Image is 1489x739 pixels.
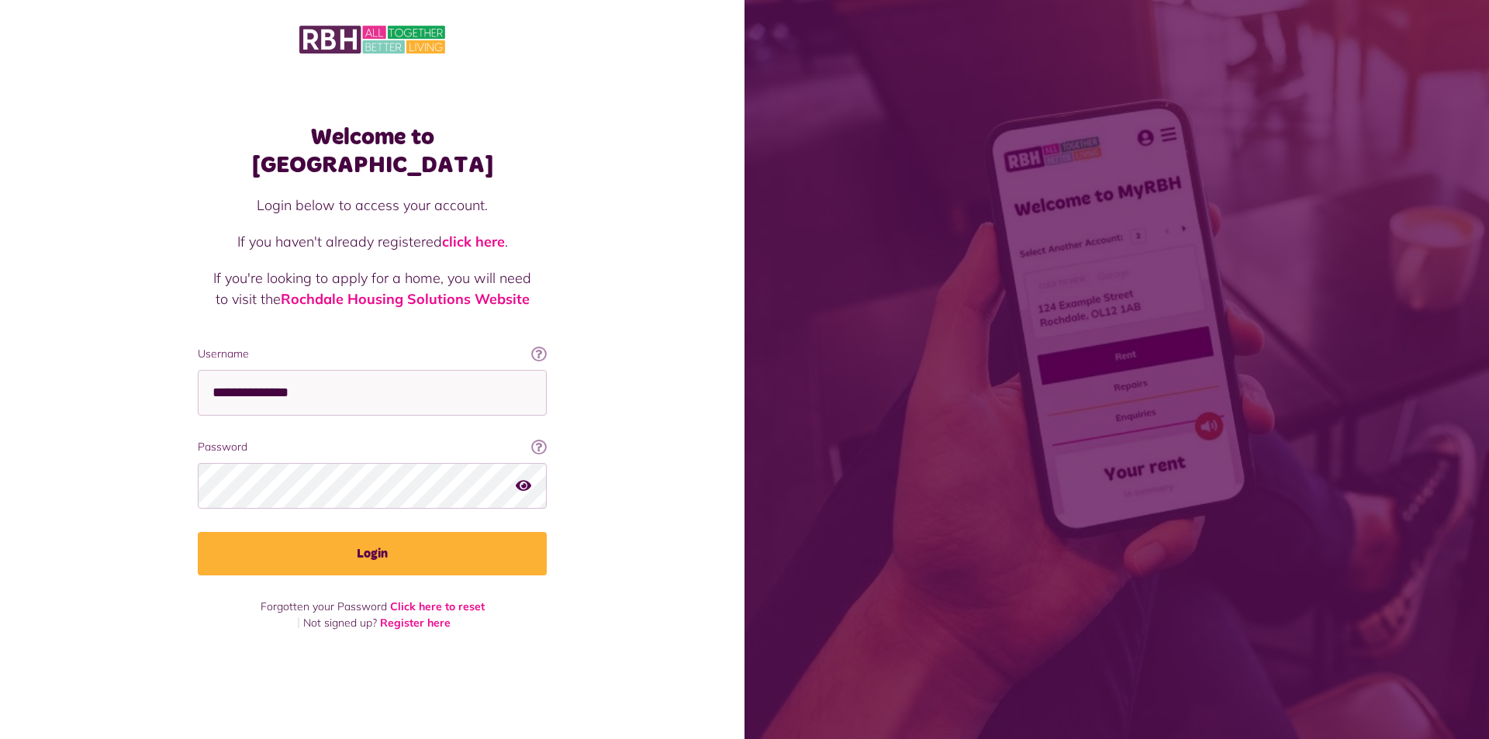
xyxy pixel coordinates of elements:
[198,439,547,455] label: Password
[213,231,531,252] p: If you haven't already registered .
[198,532,547,575] button: Login
[213,195,531,216] p: Login below to access your account.
[281,290,530,308] a: Rochdale Housing Solutions Website
[198,346,547,362] label: Username
[198,123,547,179] h1: Welcome to [GEOGRAPHIC_DATA]
[380,616,451,630] a: Register here
[303,616,377,630] span: Not signed up?
[261,599,387,613] span: Forgotten your Password
[442,233,505,250] a: click here
[390,599,485,613] a: Click here to reset
[299,23,445,56] img: MyRBH
[213,268,531,309] p: If you're looking to apply for a home, you will need to visit the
